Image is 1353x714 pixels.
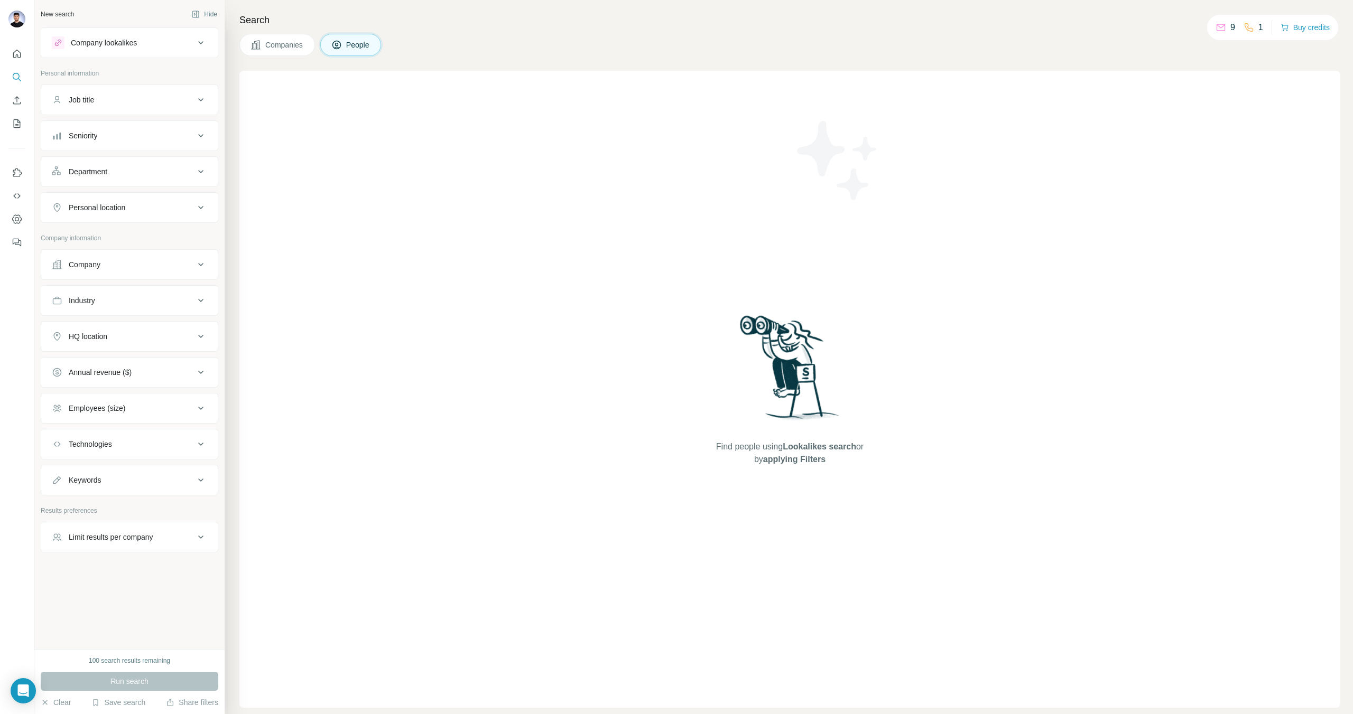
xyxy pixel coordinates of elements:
button: Department [41,159,218,184]
button: Share filters [166,697,218,708]
button: HQ location [41,324,218,349]
div: Seniority [69,130,97,141]
p: 1 [1258,21,1263,34]
img: Surfe Illustration - Stars [790,113,885,208]
button: Seniority [41,123,218,148]
img: Surfe Illustration - Woman searching with binoculars [735,313,845,430]
button: Company lookalikes [41,30,218,55]
button: Keywords [41,467,218,493]
button: Technologies [41,431,218,457]
div: Department [69,166,107,177]
p: Personal information [41,69,218,78]
span: Find people using or by [705,440,874,466]
button: Search [8,68,25,87]
button: Industry [41,288,218,313]
h4: Search [239,13,1340,27]
div: Annual revenue ($) [69,367,132,378]
span: Companies [265,40,304,50]
div: Open Intercom Messenger [11,678,36,703]
div: New search [41,10,74,19]
button: My lists [8,114,25,133]
button: Quick start [8,44,25,63]
div: Technologies [69,439,112,449]
button: Use Surfe on LinkedIn [8,163,25,182]
p: 9 [1230,21,1235,34]
button: Employees (size) [41,396,218,421]
p: Company information [41,233,218,243]
button: Enrich CSV [8,91,25,110]
button: Clear [41,697,71,708]
div: Employees (size) [69,403,125,414]
p: Results preferences [41,506,218,515]
div: 100 search results remaining [89,656,170,665]
button: Feedback [8,233,25,252]
button: Job title [41,87,218,112]
button: Limit results per company [41,524,218,550]
img: Avatar [8,11,25,27]
div: Limit results per company [69,532,153,542]
button: Annual revenue ($) [41,360,218,385]
button: Company [41,252,218,277]
button: Use Surfe API [8,186,25,205]
span: People [346,40,370,50]
span: applying Filters [763,455,826,464]
div: Company [69,259,100,270]
button: Hide [184,6,225,22]
div: Company lookalikes [71,37,137,48]
button: Dashboard [8,210,25,229]
div: Personal location [69,202,125,213]
div: Industry [69,295,95,306]
button: Personal location [41,195,218,220]
button: Buy credits [1281,20,1330,35]
div: Job title [69,95,94,105]
span: Lookalikes search [783,442,856,451]
div: Keywords [69,475,101,485]
div: HQ location [69,331,107,342]
button: Save search [91,697,145,708]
